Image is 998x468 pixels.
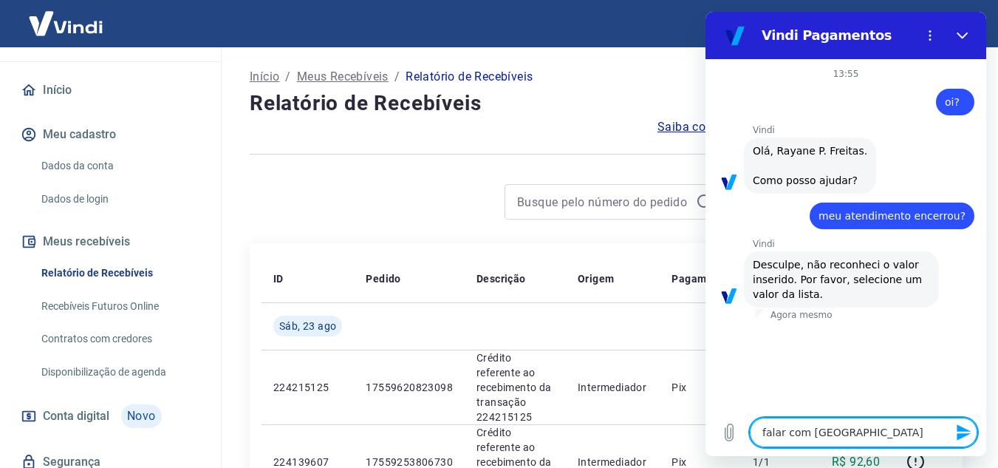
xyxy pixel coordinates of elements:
p: Crédito referente ao recebimento da transação 224215125 [476,350,554,424]
span: Sáb, 23 ago [279,319,336,333]
a: Início [18,74,203,106]
p: Pagamento [671,271,729,286]
h4: Relatório de Recebíveis [250,89,963,118]
a: Dados da conta [35,151,203,181]
p: 17559620823098 [366,380,453,395]
p: Descrição [476,271,526,286]
button: Meus recebíveis [18,225,203,258]
a: Disponibilização de agenda [35,357,203,387]
a: Meus Recebíveis [297,68,389,86]
p: Relatório de Recebíveis [406,68,533,86]
a: Contratos com credores [35,324,203,354]
button: Sair [927,10,980,38]
p: Pedido [366,271,400,286]
img: Vindi [18,1,114,46]
input: Busque pelo número do pedido [517,191,690,213]
p: Origem [578,271,614,286]
a: Relatório de Recebíveis [35,258,203,288]
p: / [394,68,400,86]
a: Saiba como funciona a programação dos recebimentos [657,118,963,136]
iframe: Janela de mensagens [705,12,986,456]
p: / [285,68,290,86]
span: Novo [121,404,162,428]
p: Intermediador [578,380,648,395]
span: Conta digital [43,406,109,427]
p: ID [273,271,284,286]
a: Conta digitalNovo [18,399,203,434]
p: 224215125 [273,380,342,395]
a: Recebíveis Futuros Online [35,291,203,322]
p: Pix [671,380,729,395]
a: Dados de login [35,184,203,214]
a: Início [250,68,279,86]
button: Meu cadastro [18,118,203,151]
